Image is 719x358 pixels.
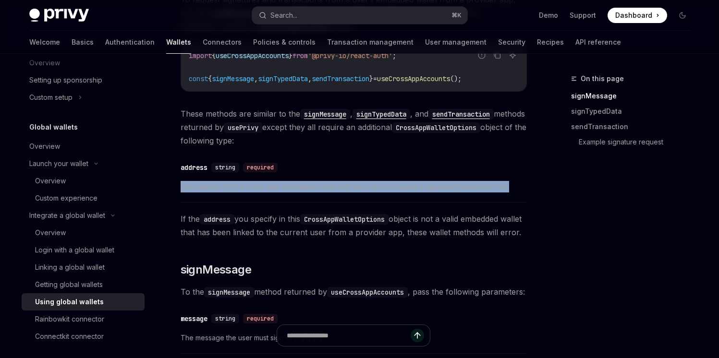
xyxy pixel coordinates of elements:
div: Overview [35,175,66,187]
a: Overview [22,138,145,155]
button: Search...⌘K [252,7,467,24]
span: { [212,51,216,60]
button: Toggle dark mode [675,8,690,23]
div: Setting up sponsorship [29,74,102,86]
h5: Global wallets [29,121,78,133]
code: sendTransaction [428,109,494,119]
div: required [243,163,278,172]
code: useCrossAppAccounts [327,287,408,298]
div: required [243,314,278,323]
a: Wallets [166,31,191,54]
a: Using global wallets [22,293,145,310]
span: Dashboard [615,11,652,20]
span: sendTransaction [312,74,369,83]
div: Overview [29,141,60,152]
a: Rainbowkit connector [22,310,145,328]
span: string [215,164,235,171]
a: User management [425,31,487,54]
code: signTypedData [353,109,410,119]
a: Recipes [537,31,564,54]
img: dark logo [29,9,89,22]
button: Send message [411,329,424,342]
div: Getting global wallets [35,279,103,290]
a: Transaction management [327,31,414,54]
a: Support [570,11,596,20]
button: Ask AI [506,49,519,61]
a: Custom experience [22,190,145,207]
a: signTypedData [353,109,410,119]
a: Example signature request [579,134,698,150]
span: ⌘ K [451,12,462,19]
code: signMessage [204,287,254,298]
a: Overview [22,224,145,241]
button: Report incorrect code [475,49,488,61]
div: Linking a global wallet [35,262,105,273]
div: Connectkit connector [35,331,104,342]
span: , [308,74,312,83]
div: Custom experience [35,192,97,204]
code: usePrivy [224,122,262,133]
code: signMessage [300,109,350,119]
a: Policies & controls [253,31,316,54]
span: } [369,74,373,83]
a: signTypedData [571,104,698,119]
a: sendTransaction [571,119,698,134]
a: signMessage [571,88,698,104]
a: Setting up sponsorship [22,72,145,89]
span: = [373,74,377,83]
span: On this page [581,73,624,84]
div: Custom setup [29,92,73,103]
a: signMessage [300,109,350,119]
span: signTypedData [258,74,308,83]
div: address [181,163,207,172]
span: signMessage [181,262,251,277]
div: Login with a global wallet [35,244,114,256]
a: Welcome [29,31,60,54]
span: To the method returned by , pass the following parameters: [181,285,527,298]
span: These methods are similar to the , , and methods returned by except they all require an additiona... [181,107,527,147]
span: useCrossAppAccounts [216,51,289,60]
span: const [189,74,208,83]
a: Linking a global wallet [22,259,145,276]
a: Connectors [203,31,242,54]
div: Rainbowkit connector [35,313,104,325]
button: Copy the contents from the code block [491,49,503,61]
a: Demo [539,11,558,20]
div: Overview [35,227,66,239]
a: Login with a global wallet [22,241,145,259]
div: Using global wallets [35,296,104,308]
a: Connectkit connector [22,328,145,345]
span: ; [392,51,396,60]
span: signMessage [212,74,254,83]
span: { [208,74,212,83]
a: Authentication [105,31,155,54]
a: Dashboard [608,8,667,23]
span: The address for the cross-app embedded wallet that you’d like to request a signature/transaction ... [181,181,527,192]
span: (); [450,74,462,83]
a: API reference [575,31,621,54]
div: Search... [270,10,297,21]
a: Overview [22,172,145,190]
span: from [292,51,308,60]
code: CrossAppWalletOptions [392,122,480,133]
a: sendTransaction [428,109,494,119]
div: message [181,314,207,323]
span: string [215,315,235,322]
div: Launch your wallet [29,158,88,169]
span: , [254,74,258,83]
a: Getting global wallets [22,276,145,293]
span: useCrossAppAccounts [377,74,450,83]
a: Basics [72,31,94,54]
div: Integrate a global wallet [29,210,105,221]
span: '@privy-io/react-auth' [308,51,392,60]
span: } [289,51,292,60]
a: Security [498,31,525,54]
span: If the you specify in this object is not a valid embedded wallet that has been linked to the curr... [181,212,527,239]
span: import [189,51,212,60]
code: address [200,214,234,225]
code: CrossAppWalletOptions [300,214,389,225]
